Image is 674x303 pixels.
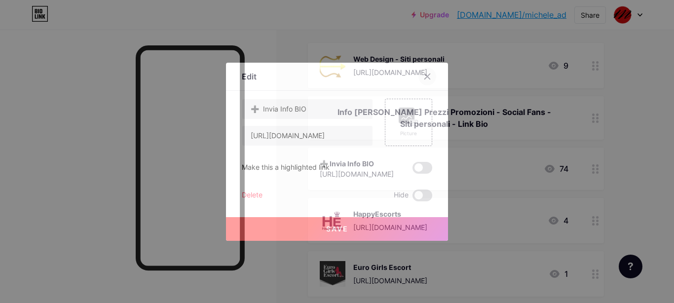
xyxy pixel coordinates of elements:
[242,189,262,201] div: Delete
[394,189,409,201] span: Hide
[399,130,418,137] div: Picture
[242,99,373,119] input: Title
[326,225,348,233] span: Save
[242,162,330,174] div: Make this a highlighted link
[242,126,373,146] input: URL
[242,71,257,82] div: Edit
[226,217,448,241] button: Save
